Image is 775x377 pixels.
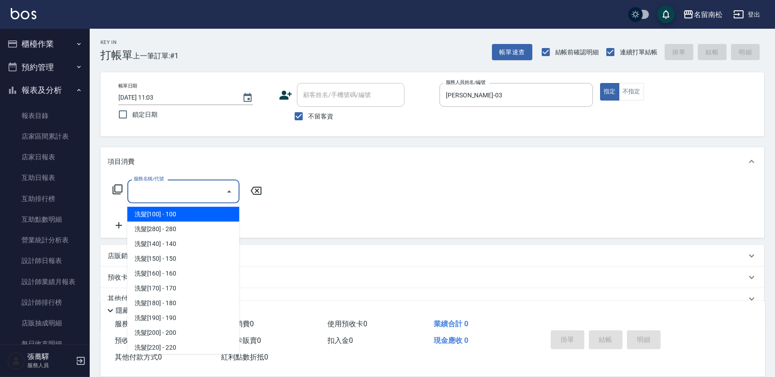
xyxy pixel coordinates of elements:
[308,112,333,121] span: 不留客資
[108,251,135,261] p: 店販銷售
[100,245,764,267] div: 店販銷售
[4,126,86,147] a: 店家區間累計表
[222,184,236,199] button: Close
[446,79,485,86] label: 服務人員姓名/編號
[434,320,468,328] span: 業績合計 0
[4,56,86,79] button: 預約管理
[730,6,764,23] button: 登出
[4,292,86,313] a: 設計師排行榜
[115,320,148,328] span: 服務消費 0
[108,157,135,167] p: 項目消費
[127,207,239,222] span: 洗髮[100] - 100
[679,5,726,24] button: 名留南松
[327,336,353,345] span: 扣入金 0
[11,8,36,19] img: Logo
[4,188,86,209] a: 互助排行榜
[4,147,86,167] a: 店家日報表
[4,32,86,56] button: 櫃檯作業
[118,90,233,105] input: YYYY/MM/DD hh:mm
[4,230,86,250] a: 營業統計分析表
[132,110,157,119] span: 鎖定日期
[127,266,239,281] span: 洗髮[160] - 160
[7,352,25,370] img: Person
[4,250,86,271] a: 設計師日報表
[100,49,133,61] h3: 打帳單
[27,361,73,369] p: 服務人員
[4,79,86,102] button: 報表及分析
[127,222,239,237] span: 洗髮[280] - 280
[657,5,675,23] button: save
[127,311,239,325] span: 洗髮[190] - 190
[694,9,723,20] div: 名留南松
[4,313,86,333] a: 店販抽成明細
[108,273,141,282] p: 預收卡販賣
[127,340,239,355] span: 洗髮[220] - 220
[555,48,599,57] span: 結帳前確認明細
[134,175,164,182] label: 服務名稱/代號
[100,39,133,45] h2: Key In
[4,105,86,126] a: 報表目錄
[600,83,619,101] button: 指定
[116,306,156,316] p: 隱藏業績明細
[221,336,261,345] span: 會員卡販賣 0
[4,167,86,188] a: 互助日報表
[100,288,764,310] div: 其他付款方式
[327,320,367,328] span: 使用預收卡 0
[4,272,86,292] a: 設計師業績月報表
[620,48,657,57] span: 連續打單結帳
[492,44,532,61] button: 帳單速查
[27,352,73,361] h5: 張蕎驛
[619,83,644,101] button: 不指定
[127,251,239,266] span: 洗髮[150] - 150
[133,50,179,61] span: 上一筆訂單:#1
[127,237,239,251] span: 洗髮[140] - 140
[4,209,86,230] a: 互助點數明細
[108,294,152,304] p: 其他付款方式
[221,353,268,361] span: 紅利點數折抵 0
[127,325,239,340] span: 洗髮[200] - 200
[434,336,468,345] span: 現金應收 0
[118,83,137,89] label: 帳單日期
[127,281,239,296] span: 洗髮[170] - 170
[100,147,764,176] div: 項目消費
[115,336,155,345] span: 預收卡販賣 0
[237,87,258,109] button: Choose date, selected date is 2025-09-22
[100,267,764,288] div: 預收卡販賣
[115,353,162,361] span: 其他付款方式 0
[127,296,239,311] span: 洗髮[180] - 180
[4,333,86,354] a: 每日收支明細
